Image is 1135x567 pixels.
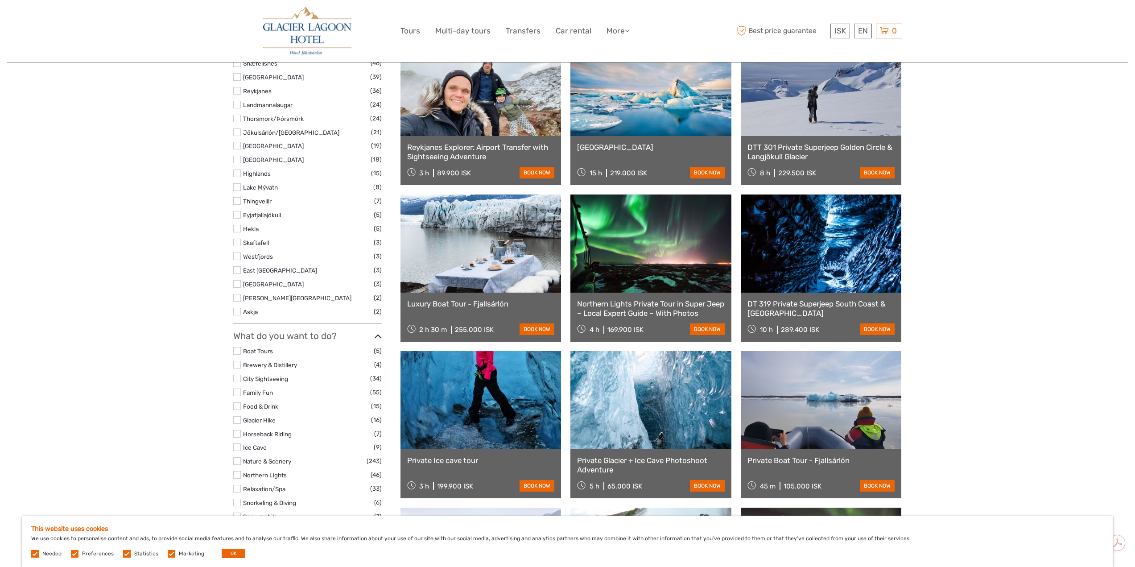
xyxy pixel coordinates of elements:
[243,294,351,302] a: [PERSON_NAME][GEOGRAPHIC_DATA]
[222,549,245,558] button: OK
[371,127,382,137] span: (21)
[577,143,725,152] a: [GEOGRAPHIC_DATA]
[373,182,382,192] span: (8)
[370,113,382,124] span: (24)
[374,442,382,452] span: (9)
[577,456,725,474] a: Private Glacier + Ice Cave Photoshoot Adventure
[243,156,304,163] a: [GEOGRAPHIC_DATA]
[370,484,382,494] span: (33)
[735,24,828,38] span: Best price guarantee
[374,346,382,356] span: (5)
[374,293,382,303] span: (2)
[556,25,591,37] a: Car rental
[590,326,599,334] span: 4 h
[374,360,382,370] span: (4)
[374,210,382,220] span: (5)
[374,237,382,248] span: (3)
[371,141,382,151] span: (19)
[22,516,1113,567] div: We use cookies to personalise content and ads, to provide social media features and to analyse ou...
[367,456,382,466] span: (243)
[370,99,382,110] span: (24)
[243,472,287,479] a: Northern Lights
[243,430,292,438] a: Horseback Riding
[690,323,725,335] a: book now
[243,129,339,136] a: Jökulsárlón/[GEOGRAPHIC_DATA]
[243,267,317,274] a: East [GEOGRAPHIC_DATA]
[860,167,895,178] a: book now
[134,550,158,558] label: Statistics
[243,389,273,396] a: Family Fun
[860,323,895,335] a: book now
[778,169,816,177] div: 229.500 ISK
[374,429,382,439] span: (7)
[435,25,491,37] a: Multi-day tours
[520,323,554,335] a: book now
[419,482,429,490] span: 3 h
[760,482,776,490] span: 45 m
[407,299,555,308] a: Luxury Boat Tour - Fjallsárlón
[520,167,554,178] a: book now
[243,74,304,81] a: [GEOGRAPHIC_DATA]
[374,306,382,317] span: (2)
[243,198,272,205] a: Thingvellir
[243,225,259,232] a: Hekla
[590,482,599,490] span: 5 h
[243,281,304,288] a: [GEOGRAPHIC_DATA]
[437,482,473,490] div: 199.900 ISK
[243,417,276,424] a: Glacier Hike
[371,58,382,68] span: (46)
[263,7,351,55] img: 2790-86ba44ba-e5e5-4a53-8ab7-28051417b7bc_logo_big.jpg
[747,456,895,465] a: Private Boat Tour - Fjallsárlón
[243,87,272,95] a: Reykjanes
[784,482,821,490] div: 105.000 ISK
[370,373,382,384] span: (34)
[233,331,382,341] h3: What do you want to do?
[243,361,297,368] a: Brewery & Distillery
[371,154,382,165] span: (18)
[690,480,725,492] a: book now
[834,26,846,35] span: ISK
[374,223,382,234] span: (5)
[42,550,62,558] label: Needed
[419,326,447,334] span: 2 h 30 m
[370,387,382,397] span: (55)
[243,403,278,410] a: Food & Drink
[243,375,288,382] a: City Sightseeing
[243,513,277,520] a: Snowmobile
[860,480,895,492] a: book now
[374,265,382,275] span: (3)
[243,211,281,219] a: Eyjafjallajökull
[243,253,273,260] a: Westfjords
[243,184,278,191] a: Lake Mývatn
[243,499,296,506] a: Snorkeling & Diving
[690,167,725,178] a: book now
[371,401,382,411] span: (15)
[374,497,382,508] span: (6)
[760,326,773,334] span: 10 h
[243,308,258,315] a: Askja
[31,525,1104,533] h5: This website uses cookies
[82,550,114,558] label: Preferences
[243,485,285,493] a: Relaxation/Spa
[243,239,269,246] a: Skaftafell
[607,326,644,334] div: 169.900 ISK
[400,25,420,37] a: Tours
[506,25,541,37] a: Transfers
[607,25,630,37] a: More
[407,456,555,465] a: Private Ice cave tour
[374,251,382,261] span: (3)
[437,169,471,177] div: 89.900 ISK
[854,24,872,38] div: EN
[760,169,770,177] span: 8 h
[520,480,554,492] a: book now
[891,26,898,35] span: 0
[371,168,382,178] span: (15)
[370,86,382,96] span: (36)
[610,169,647,177] div: 219.000 ISK
[371,470,382,480] span: (46)
[243,348,273,355] a: Boat Tours
[747,299,895,318] a: DT 319 Private Superjeep South Coast & [GEOGRAPHIC_DATA]
[243,60,277,67] a: Snæfellsnes
[243,170,271,177] a: Highlands
[243,444,267,451] a: Ice Cave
